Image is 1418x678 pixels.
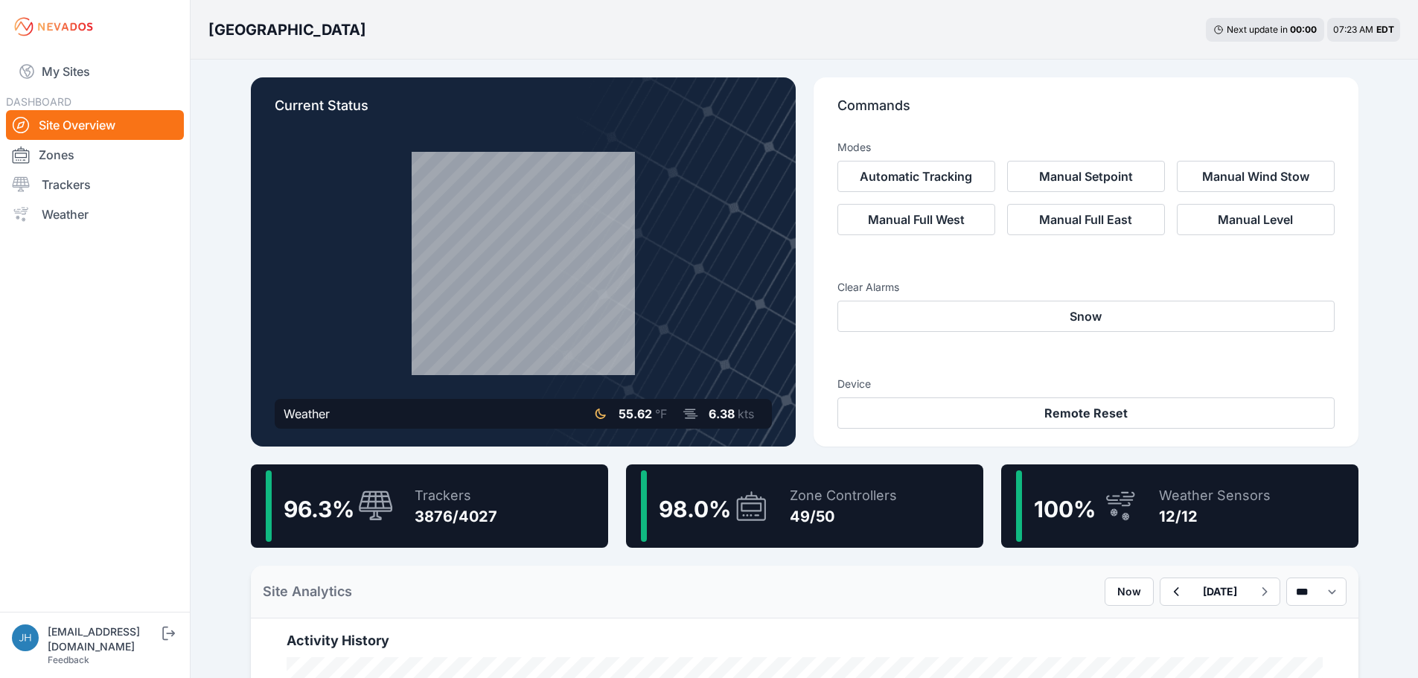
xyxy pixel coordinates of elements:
[1191,578,1249,605] button: [DATE]
[12,15,95,39] img: Nevados
[251,464,608,548] a: 96.3%Trackers3876/4027
[1227,24,1288,35] span: Next update in
[837,397,1335,429] button: Remote Reset
[12,624,39,651] img: jhaberkorn@invenergy.com
[287,630,1323,651] h2: Activity History
[208,19,366,40] h3: [GEOGRAPHIC_DATA]
[659,496,731,522] span: 98.0 %
[837,140,871,155] h3: Modes
[1290,24,1317,36] div: 00 : 00
[275,95,772,128] p: Current Status
[6,199,184,229] a: Weather
[48,624,159,654] div: [EMAIL_ADDRESS][DOMAIN_NAME]
[655,406,667,421] span: °F
[1177,161,1335,192] button: Manual Wind Stow
[6,140,184,170] a: Zones
[837,280,1335,295] h3: Clear Alarms
[837,377,1335,391] h3: Device
[208,10,366,49] nav: Breadcrumb
[415,506,497,527] div: 3876/4027
[1159,506,1271,527] div: 12/12
[1177,204,1335,235] button: Manual Level
[837,161,995,192] button: Automatic Tracking
[1105,578,1154,606] button: Now
[837,95,1335,128] p: Commands
[1333,24,1373,35] span: 07:23 AM
[6,54,184,89] a: My Sites
[1007,204,1165,235] button: Manual Full East
[284,405,330,423] div: Weather
[1159,485,1271,506] div: Weather Sensors
[626,464,983,548] a: 98.0%Zone Controllers49/50
[837,204,995,235] button: Manual Full West
[709,406,735,421] span: 6.38
[790,485,897,506] div: Zone Controllers
[6,95,71,108] span: DASHBOARD
[738,406,754,421] span: kts
[1376,24,1394,35] span: EDT
[619,406,652,421] span: 55.62
[6,110,184,140] a: Site Overview
[790,506,897,527] div: 49/50
[837,301,1335,332] button: Snow
[6,170,184,199] a: Trackers
[48,654,89,665] a: Feedback
[263,581,352,602] h2: Site Analytics
[415,485,497,506] div: Trackers
[1034,496,1096,522] span: 100 %
[1001,464,1358,548] a: 100%Weather Sensors12/12
[284,496,354,522] span: 96.3 %
[1007,161,1165,192] button: Manual Setpoint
